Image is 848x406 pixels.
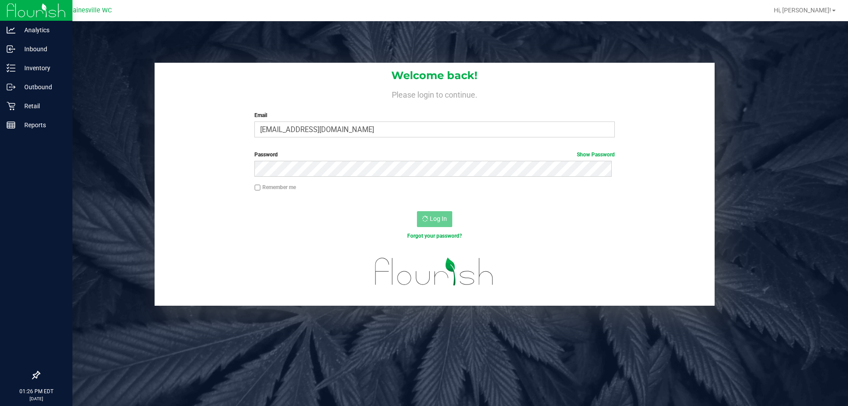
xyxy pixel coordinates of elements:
inline-svg: Inventory [7,64,15,72]
span: Gainesville WC [68,7,112,14]
inline-svg: Outbound [7,83,15,91]
span: Hi, [PERSON_NAME]! [774,7,831,14]
button: Log In [417,211,452,227]
p: Reports [15,120,68,130]
span: Log In [430,215,447,222]
h1: Welcome back! [155,70,715,81]
p: Analytics [15,25,68,35]
h4: Please login to continue. [155,88,715,99]
inline-svg: Analytics [7,26,15,34]
label: Remember me [254,183,296,191]
a: Forgot your password? [407,233,462,239]
p: [DATE] [4,395,68,402]
p: Inventory [15,63,68,73]
input: Remember me [254,185,261,191]
a: Show Password [577,152,615,158]
span: Password [254,152,278,158]
p: 01:26 PM EDT [4,387,68,395]
inline-svg: Reports [7,121,15,129]
inline-svg: Inbound [7,45,15,53]
p: Inbound [15,44,68,54]
inline-svg: Retail [7,102,15,110]
p: Outbound [15,82,68,92]
img: flourish_logo.svg [364,249,504,294]
p: Retail [15,101,68,111]
label: Email [254,111,614,119]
